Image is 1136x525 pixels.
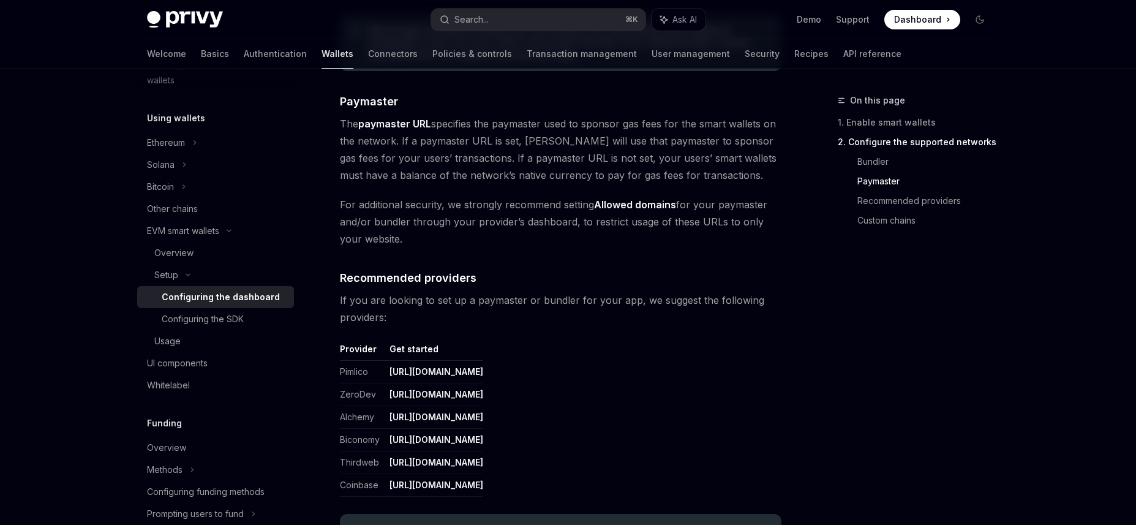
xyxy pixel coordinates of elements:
div: Setup [154,268,178,282]
div: Prompting users to fund [147,507,244,521]
div: Bitcoin [147,179,174,194]
span: Recommended providers [340,270,476,286]
a: Wallets [322,39,353,69]
a: Welcome [147,39,186,69]
a: Bundler [857,152,999,172]
a: [URL][DOMAIN_NAME] [389,412,483,423]
span: ⌘ K [625,15,638,25]
div: Configuring the SDK [162,312,244,327]
a: Demo [797,13,821,26]
div: Methods [147,463,182,477]
div: Usage [154,334,181,349]
td: Alchemy [340,406,385,429]
a: Authentication [244,39,307,69]
strong: Allowed domains [594,198,676,211]
a: Configuring funding methods [137,481,294,503]
img: dark logo [147,11,223,28]
button: Search...⌘K [431,9,645,31]
td: Coinbase [340,474,385,497]
div: EVM smart wallets [147,224,219,238]
div: Ethereum [147,135,185,150]
a: 1. Enable smart wallets [838,113,999,132]
div: Search... [454,12,489,27]
span: Paymaster [340,93,398,110]
div: UI components [147,356,208,371]
div: Overview [154,246,194,260]
span: On this page [850,93,905,108]
button: Ask AI [652,9,705,31]
span: Ask AI [672,13,697,26]
span: If you are looking to set up a paymaster or bundler for your app, we suggest the following provid... [340,292,781,326]
a: Support [836,13,870,26]
a: Other chains [137,198,294,220]
td: Biconomy [340,429,385,451]
th: Get started [385,343,483,361]
a: Configuring the dashboard [137,286,294,308]
div: Whitelabel [147,378,190,393]
div: Configuring the dashboard [162,290,280,304]
th: Provider [340,343,385,361]
td: Pimlico [340,361,385,383]
h5: Using wallets [147,111,205,126]
strong: paymaster URL [358,118,431,130]
a: [URL][DOMAIN_NAME] [389,457,483,468]
div: Overview [147,440,186,455]
h5: Funding [147,416,182,431]
a: Paymaster [857,172,999,191]
a: User management [652,39,730,69]
a: Overview [137,437,294,459]
span: Dashboard [894,13,941,26]
a: [URL][DOMAIN_NAME] [389,480,483,491]
a: [URL][DOMAIN_NAME] [389,389,483,400]
a: [URL][DOMAIN_NAME] [389,434,483,445]
div: Configuring funding methods [147,485,265,499]
a: [URL][DOMAIN_NAME] [389,366,483,377]
a: Configuring the SDK [137,308,294,330]
a: Recommended providers [857,191,999,211]
a: Transaction management [527,39,637,69]
a: Recipes [794,39,829,69]
a: API reference [843,39,901,69]
div: Other chains [147,202,198,216]
td: Thirdweb [340,451,385,474]
a: UI components [137,352,294,374]
td: ZeroDev [340,383,385,406]
a: Connectors [368,39,418,69]
div: Solana [147,157,175,172]
a: Security [745,39,780,69]
a: Custom chains [857,211,999,230]
a: Basics [201,39,229,69]
a: 2. Configure the supported networks [838,132,999,152]
a: Whitelabel [137,374,294,396]
a: Policies & controls [432,39,512,69]
span: For additional security, we strongly recommend setting for your paymaster and/or bundler through ... [340,196,781,247]
a: Usage [137,330,294,352]
button: Toggle dark mode [970,10,990,29]
span: The specifies the paymaster used to sponsor gas fees for the smart wallets on the network. If a p... [340,115,781,184]
a: Dashboard [884,10,960,29]
a: Overview [137,242,294,264]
